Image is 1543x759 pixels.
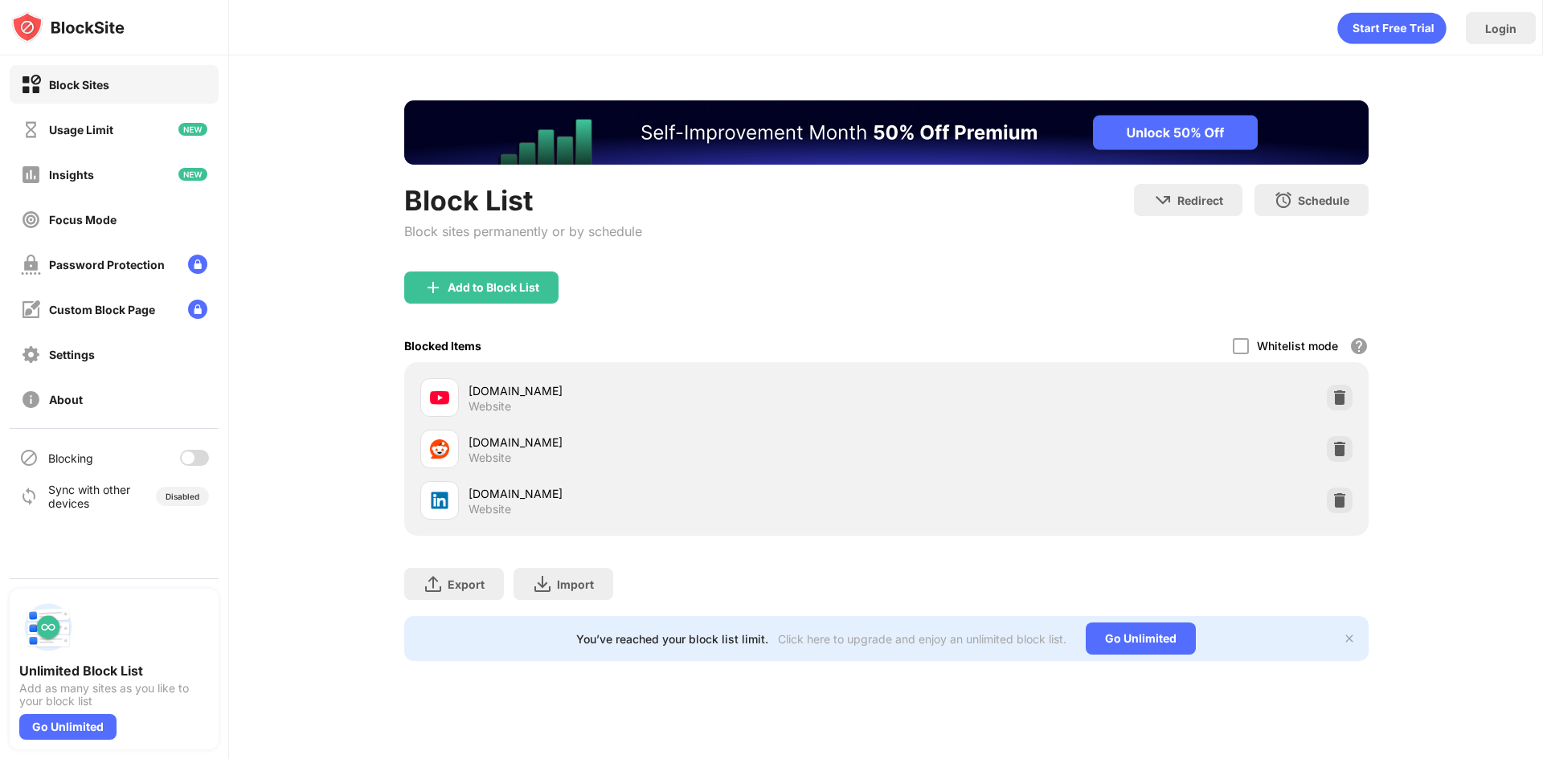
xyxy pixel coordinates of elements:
div: Website [469,451,511,465]
div: Usage Limit [49,123,113,137]
img: push-block-list.svg [19,598,77,656]
img: customize-block-page-off.svg [21,300,41,320]
img: new-icon.svg [178,123,207,136]
div: Website [469,502,511,516]
div: Go Unlimited [19,714,117,740]
div: Redirect [1177,194,1223,207]
img: insights-off.svg [21,165,41,185]
img: favicons [430,388,449,407]
img: favicons [430,491,449,510]
div: Disabled [166,492,199,501]
div: Sync with other devices [48,483,131,510]
div: Password Protection [49,258,165,271]
div: Schedule [1298,194,1349,207]
div: [DOMAIN_NAME] [469,485,886,502]
div: About [49,393,83,406]
img: focus-off.svg [21,210,41,230]
div: Add to Block List [448,281,539,294]
div: Whitelist mode [1257,339,1338,353]
div: Go Unlimited [1086,622,1196,655]
div: Click here to upgrade and enjoy an unlimited block list. [778,632,1066,646]
div: Blocking [48,451,93,465]
div: Insights [49,168,94,182]
div: Export [448,577,485,591]
img: blocking-icon.svg [19,448,39,467]
img: lock-menu.svg [188,300,207,319]
div: Custom Block Page [49,303,155,316]
img: logo-blocksite.svg [11,11,125,43]
img: favicons [430,439,449,459]
div: Unlimited Block List [19,663,209,679]
div: Website [469,399,511,414]
img: new-icon.svg [178,168,207,181]
img: about-off.svg [21,390,41,410]
div: Block Sites [49,78,109,92]
div: Import [557,577,594,591]
div: Settings [49,348,95,361]
img: block-on.svg [21,75,41,95]
iframe: Banner [404,100,1369,165]
img: sync-icon.svg [19,487,39,506]
img: password-protection-off.svg [21,255,41,275]
div: Add as many sites as you like to your block list [19,682,209,708]
img: time-usage-off.svg [21,120,41,140]
img: lock-menu.svg [188,255,207,274]
img: settings-off.svg [21,345,41,365]
img: x-button.svg [1343,632,1356,645]
div: animation [1337,12,1447,44]
div: [DOMAIN_NAME] [469,434,886,451]
div: [DOMAIN_NAME] [469,382,886,399]
div: Block sites permanently or by schedule [404,223,642,239]
div: Blocked Items [404,339,481,353]
div: Block List [404,184,642,217]
div: Focus Mode [49,213,117,226]
div: You’ve reached your block list limit. [576,632,768,646]
div: Login [1485,22,1516,35]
